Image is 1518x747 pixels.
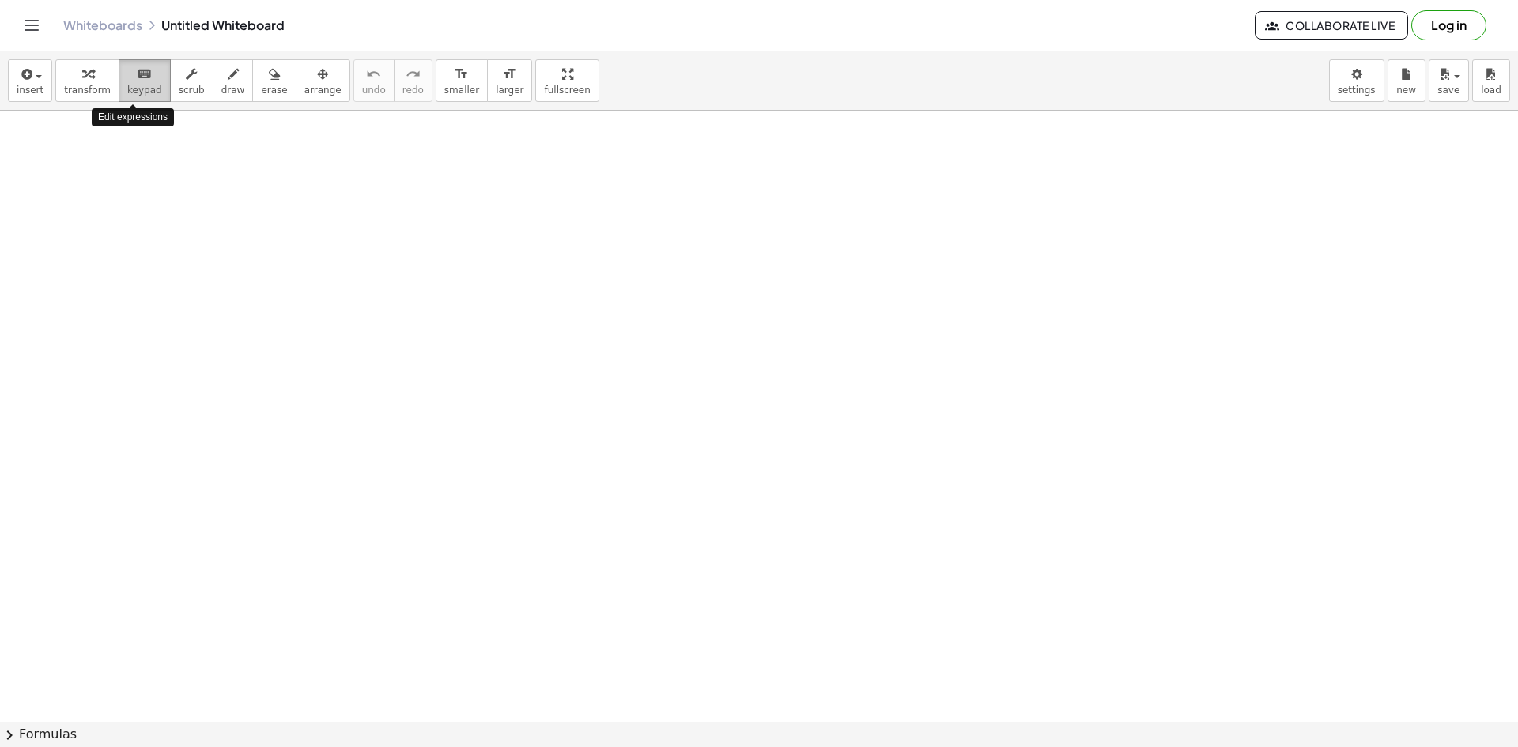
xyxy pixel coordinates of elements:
[8,59,52,102] button: insert
[1411,10,1486,40] button: Log in
[444,85,479,96] span: smaller
[221,85,245,96] span: draw
[304,85,342,96] span: arrange
[19,13,44,38] button: Toggle navigation
[119,59,171,102] button: keyboardkeypad
[1429,59,1469,102] button: save
[436,59,488,102] button: format_sizesmaller
[64,85,111,96] span: transform
[1472,59,1510,102] button: load
[1388,59,1425,102] button: new
[362,85,386,96] span: undo
[127,85,162,96] span: keypad
[137,65,152,84] i: keyboard
[487,59,532,102] button: format_sizelarger
[394,59,432,102] button: redoredo
[366,65,381,84] i: undo
[1437,85,1459,96] span: save
[1396,85,1416,96] span: new
[261,85,287,96] span: erase
[92,108,174,126] div: Edit expressions
[454,65,469,84] i: format_size
[170,59,213,102] button: scrub
[1329,59,1384,102] button: settings
[252,59,296,102] button: erase
[55,59,119,102] button: transform
[353,59,395,102] button: undoundo
[502,65,517,84] i: format_size
[535,59,599,102] button: fullscreen
[544,85,590,96] span: fullscreen
[1255,11,1408,40] button: Collaborate Live
[406,65,421,84] i: redo
[1338,85,1376,96] span: settings
[1268,18,1395,32] span: Collaborate Live
[496,85,523,96] span: larger
[17,85,43,96] span: insert
[1481,85,1501,96] span: load
[213,59,254,102] button: draw
[402,85,424,96] span: redo
[179,85,205,96] span: scrub
[296,59,350,102] button: arrange
[63,17,142,33] a: Whiteboards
